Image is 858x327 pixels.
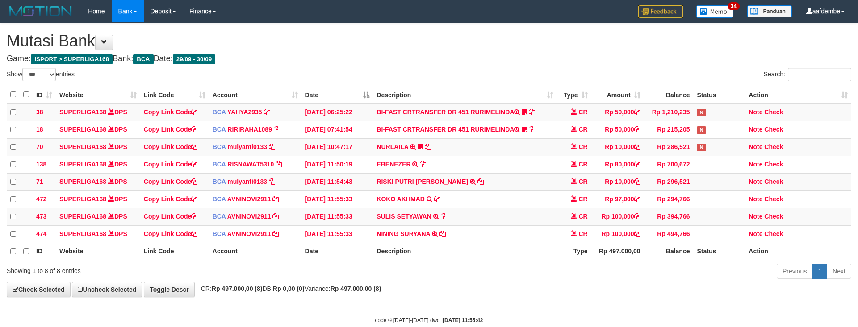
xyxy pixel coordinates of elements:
a: Copy Link Code [144,108,198,116]
th: Date: activate to sort column descending [301,86,373,103]
a: Copy Link Code [144,126,198,133]
span: 472 [36,195,46,203]
span: ISPORT > SUPERLIGA168 [31,54,113,64]
a: Check [764,178,783,185]
th: Status [693,86,745,103]
td: BI-FAST CRTRANSFER DR 451 RURIMELINDA [373,103,557,121]
span: CR [578,143,587,150]
td: [DATE] 07:41:54 [301,121,373,138]
small: code © [DATE]-[DATE] dwg | [375,317,483,323]
th: Link Code [140,243,209,260]
td: DPS [56,156,140,173]
a: SUPERLIGA168 [59,195,106,203]
strong: Rp 497.000,00 (8) [331,285,381,292]
a: SULIS SETYAWAN [377,213,431,220]
span: 34 [728,2,740,10]
a: Note [749,126,762,133]
a: Note [749,178,762,185]
a: Note [749,230,762,237]
label: Search: [764,68,851,81]
span: BCA [213,213,226,220]
a: Check [764,213,783,220]
td: Rp 294,766 [644,190,694,208]
a: Copy RISNAWAT5310 to clipboard [276,161,282,168]
a: Check [764,161,783,168]
a: Copy EBENEZER to clipboard [420,161,426,168]
td: DPS [56,225,140,243]
h4: Game: Bank: Date: [7,54,851,63]
td: Rp 50,000 [591,103,644,121]
a: Copy AVNINOVI2911 to clipboard [272,230,279,237]
td: DPS [56,208,140,225]
a: Check [764,195,783,203]
a: Copy AVNINOVI2911 to clipboard [272,213,279,220]
span: BCA [213,230,226,237]
th: Amount: activate to sort column ascending [591,86,644,103]
strong: Rp 0,00 (0) [273,285,305,292]
a: Check [764,108,783,116]
td: Rp 1,210,235 [644,103,694,121]
td: Rp 97,000 [591,190,644,208]
span: CR [578,213,587,220]
a: Copy BI-FAST CRTRANSFER DR 451 RURIMELINDA to clipboard [529,126,535,133]
td: [DATE] 11:55:33 [301,225,373,243]
a: Copy Rp 100,000 to clipboard [634,230,640,237]
span: 70 [36,143,43,150]
th: Account [209,243,301,260]
td: Rp 100,000 [591,208,644,225]
td: BI-FAST CRTRANSFER DR 451 RURIMELINDA [373,121,557,138]
a: RISNAWAT5310 [227,161,274,168]
span: 38 [36,108,43,116]
td: [DATE] 11:54:43 [301,173,373,190]
span: Has Note [697,144,706,151]
a: Copy SULIS SETYAWAN to clipboard [441,213,447,220]
a: Copy Rp 50,000 to clipboard [634,108,640,116]
th: Balance [644,243,694,260]
a: mulyanti0133 [227,178,267,185]
a: Copy NINING SURYANA to clipboard [439,230,446,237]
a: SUPERLIGA168 [59,213,106,220]
span: 473 [36,213,46,220]
th: Website: activate to sort column ascending [56,86,140,103]
span: CR [578,108,587,116]
a: Copy RISKI PUTRI RURIAN to clipboard [477,178,484,185]
td: Rp 80,000 [591,156,644,173]
span: CR [578,161,587,168]
td: [DATE] 11:55:33 [301,190,373,208]
td: Rp 215,205 [644,121,694,138]
th: Description: activate to sort column ascending [373,86,557,103]
a: Copy Rp 80,000 to clipboard [634,161,640,168]
td: Rp 296,521 [644,173,694,190]
a: Copy AVNINOVI2911 to clipboard [272,195,279,203]
th: ID: activate to sort column ascending [33,86,56,103]
a: SUPERLIGA168 [59,161,106,168]
a: Copy Link Code [144,178,198,185]
a: Copy Link Code [144,230,198,237]
a: AVNINOVI2911 [227,213,271,220]
a: Copy Link Code [144,195,198,203]
a: Copy Link Code [144,161,198,168]
th: Type [557,243,591,260]
a: Check [764,126,783,133]
td: [DATE] 06:25:22 [301,103,373,121]
a: SUPERLIGA168 [59,178,106,185]
a: Copy Rp 50,000 to clipboard [634,126,640,133]
th: Link Code: activate to sort column ascending [140,86,209,103]
img: Feedback.jpg [638,5,683,18]
span: 18 [36,126,43,133]
td: Rp 700,672 [644,156,694,173]
a: Check Selected [7,282,71,297]
a: KOKO AKHMAD [377,195,425,203]
a: mulyanti0133 [227,143,267,150]
span: CR [578,230,587,237]
a: AVNINOVI2911 [227,195,271,203]
a: Check [764,230,783,237]
th: Type: activate to sort column ascending [557,86,591,103]
a: SUPERLIGA168 [59,230,106,237]
a: Copy BI-FAST CRTRANSFER DR 451 RURIMELINDA to clipboard [529,108,535,116]
a: Copy Rp 97,000 to clipboard [634,195,640,203]
span: BCA [213,195,226,203]
td: Rp 10,000 [591,138,644,156]
a: Note [749,143,762,150]
span: BCA [213,143,226,150]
